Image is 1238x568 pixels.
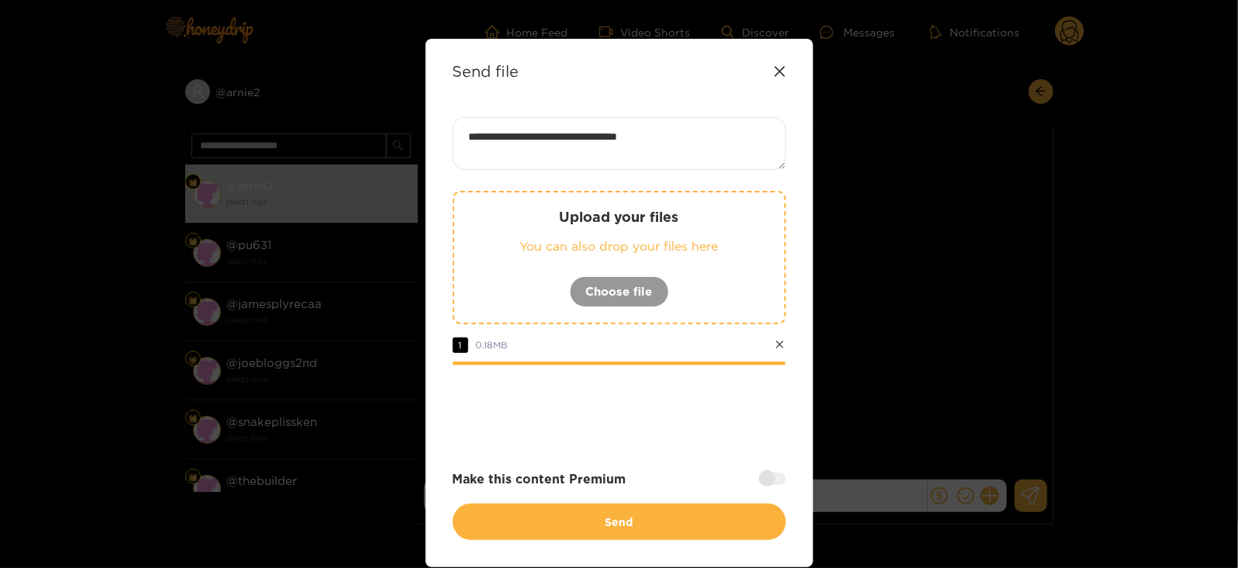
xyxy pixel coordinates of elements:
[453,62,519,80] strong: Send file
[453,504,786,540] button: Send
[453,470,626,488] strong: Make this content Premium
[570,276,669,307] button: Choose file
[485,237,753,255] p: You can also drop your files here
[476,340,509,350] span: 0.18 MB
[485,208,753,226] p: Upload your files
[453,338,468,353] span: 1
